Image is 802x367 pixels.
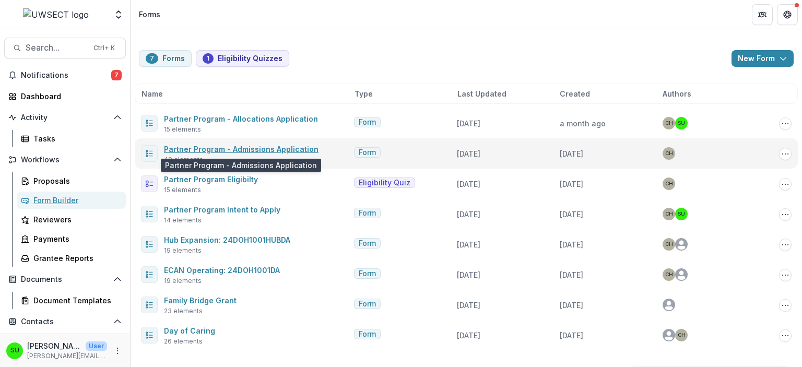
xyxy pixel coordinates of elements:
span: [DATE] [560,270,583,279]
span: Last Updated [457,88,506,99]
div: Scott Umbel [678,121,685,126]
span: [DATE] [457,180,480,188]
p: User [86,341,107,351]
span: Search... [26,43,87,53]
a: Partner Program - Allocations Application [164,114,318,123]
span: 19 elements [164,246,202,255]
div: Carli Herz [665,211,673,217]
a: ECAN Operating: 24DOH1001DA [164,266,280,275]
a: Form Builder [17,192,126,209]
div: Grantee Reports [33,253,117,264]
button: Open Contacts [4,313,126,330]
span: Documents [21,275,109,284]
div: Carli Herz [678,333,686,338]
button: Notifications7 [4,67,126,84]
img: UWSECT logo [23,8,89,21]
button: Partners [752,4,773,25]
span: [DATE] [457,301,480,310]
span: Form [359,209,376,218]
button: Get Help [777,4,798,25]
button: Open Documents [4,271,126,288]
span: 15 elements [164,125,201,134]
p: [PERSON_NAME][EMAIL_ADDRESS][PERSON_NAME][DOMAIN_NAME] [27,351,107,361]
a: Reviewers [17,211,126,228]
button: Forms [139,50,192,67]
div: Document Templates [33,295,117,306]
button: Options [779,269,792,281]
span: Form [359,148,376,157]
span: [DATE] [457,149,480,158]
div: Tasks [33,133,117,144]
span: 7 [111,70,122,80]
div: Payments [33,233,117,244]
button: Open Workflows [4,151,126,168]
span: 26 elements [164,337,203,346]
span: Form [359,330,376,339]
svg: avatar [663,329,675,341]
button: New Form [732,50,794,67]
span: Name [141,88,163,99]
span: Authors [663,88,691,99]
span: 19 elements [164,276,202,286]
span: [DATE] [560,210,583,219]
span: Notifications [21,71,111,80]
span: 40 elements [164,155,203,164]
span: Form [359,269,376,278]
span: [DATE] [457,119,480,128]
div: Forms [139,9,160,20]
button: Search... [4,38,126,58]
span: 1 [207,55,209,62]
div: Dashboard [21,91,117,102]
span: Contacts [21,317,109,326]
span: 7 [150,55,154,62]
div: Carli Herz [665,242,673,247]
button: Options [779,299,792,312]
span: [DATE] [457,270,480,279]
a: Tasks [17,130,126,147]
a: Document Templates [17,292,126,309]
a: Grantee Reports [17,250,126,267]
button: Options [779,117,792,130]
span: Form [359,118,376,127]
span: Created [560,88,590,99]
span: [DATE] [560,240,583,249]
span: [DATE] [457,210,480,219]
a: Proposals [17,172,126,190]
div: Form Builder [33,195,117,206]
span: [DATE] [560,180,583,188]
span: [DATE] [560,301,583,310]
svg: avatar [663,299,675,311]
div: Ctrl + K [91,42,117,54]
span: Type [355,88,373,99]
a: Dashboard [4,88,126,105]
nav: breadcrumb [135,7,164,22]
span: [DATE] [560,331,583,340]
a: Partner Program Eligibilty [164,175,258,184]
div: Reviewers [33,214,117,225]
a: Day of Caring [164,326,215,335]
div: Carli Herz [665,121,673,126]
div: Carli Herz [665,181,673,186]
button: Options [779,329,792,342]
div: Carli Herz [665,151,673,156]
button: Options [779,239,792,251]
span: Form [359,239,376,248]
span: [DATE] [560,149,583,158]
button: Open entity switcher [111,4,126,25]
span: 14 elements [164,216,202,225]
svg: avatar [675,238,688,251]
div: Scott Umbel [10,347,19,354]
span: 15 elements [164,185,201,195]
a: Hub Expansion: 24DOH1001HUBDA [164,235,290,244]
button: More [111,345,124,357]
a: Partner Program - Admissions Application [164,145,319,153]
button: Options [779,208,792,221]
div: Scott Umbel [678,211,685,217]
p: [PERSON_NAME] [27,340,81,351]
a: Payments [17,230,126,247]
span: a month ago [560,119,606,128]
span: Eligibility Quiz [359,179,410,187]
span: [DATE] [457,331,480,340]
a: Partner Program Intent to Apply [164,205,280,214]
button: Open Activity [4,109,126,126]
